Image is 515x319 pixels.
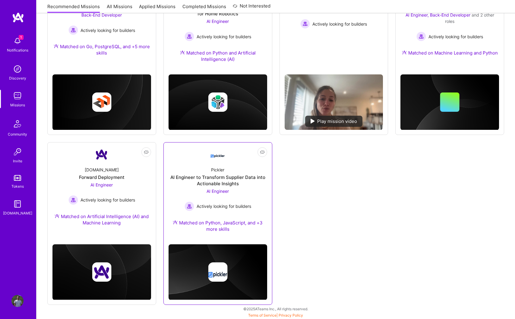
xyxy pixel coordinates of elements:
i: icon EyeClosed [260,150,265,155]
div: Notifications [7,47,28,53]
span: AI Engineer [90,182,113,187]
img: Community [10,117,25,131]
i: icon EyeClosed [144,150,149,155]
a: Completed Missions [182,3,226,13]
span: AI Engineer [207,19,229,24]
img: tokens [14,175,21,181]
img: cover [400,74,499,130]
img: Actively looking for builders [185,202,194,211]
img: teamwork [11,90,24,102]
img: Company Logo [210,149,225,160]
img: play [311,119,315,124]
img: discovery [11,63,24,75]
a: User Avatar [10,295,25,307]
div: Discovery [9,75,26,81]
img: Invite [11,146,24,158]
span: AI Engineer, Back-End Developer [406,12,470,17]
img: guide book [11,198,24,210]
div: Matched on Python, JavaScript, and +3 more skills [169,220,267,232]
a: All Missions [107,3,132,13]
div: Pickler [211,167,224,173]
img: Actively looking for builders [416,32,426,41]
img: Ateam Purple Icon [180,50,185,55]
img: Actively looking for builders [68,25,78,35]
a: Applied Missions [139,3,175,13]
div: Missions [10,102,25,108]
div: © 2025 ATeams Inc., All rights reserved. [36,301,515,316]
div: [DOMAIN_NAME] [85,167,119,173]
img: cover [52,244,151,300]
img: Company logo [92,92,111,112]
span: Actively looking for builders [81,27,135,33]
a: Company LogoPicklerAI Engineer to Transform Supplier Data into Actionable InsightsAI Engineer Act... [169,147,267,239]
div: Matched on Python and Artificial Intelligence (AI) [169,50,267,62]
div: Matched on Machine Learning and Python [402,50,498,56]
img: Company logo [208,92,227,112]
img: logo [12,12,24,23]
img: Company logo [92,262,111,282]
span: Actively looking for builders [81,197,135,203]
div: Matched on Artificial Intelligence (AI) and Machine Learning [52,213,151,226]
div: Forward Deployment [79,174,125,180]
img: cover [169,74,267,130]
span: | [248,313,303,317]
span: Actively looking for builders [197,203,251,209]
img: Actively looking for builders [300,19,310,29]
a: Recommended Missions [47,3,100,13]
img: Ateam Purple Icon [54,44,58,48]
div: Matched on Go, PostgreSQL, and +5 more skills [52,43,151,56]
img: cover [52,74,151,130]
span: AI Engineer [207,189,229,194]
img: Ateam Purple Icon [55,214,59,218]
img: bell [11,35,24,47]
span: Actively looking for builders [312,21,367,27]
img: Actively looking for builders [185,32,194,41]
div: Tokens [11,183,24,189]
span: Actively looking for builders [428,33,483,40]
img: Actively looking for builders [68,195,78,205]
a: Company Logo[DOMAIN_NAME]Forward DeploymentAI Engineer Actively looking for buildersActively look... [52,147,151,233]
span: 1 [19,35,24,40]
img: Company logo [208,262,227,282]
img: Ateam Purple Icon [402,50,407,55]
img: User Avatar [11,295,24,307]
a: Terms of Service [248,313,276,317]
div: [DOMAIN_NAME] [3,210,32,216]
img: cover [169,244,267,300]
div: AI Engineer to Transform Supplier Data into Actionable Insights [169,174,267,187]
div: Play mission video [305,116,362,127]
span: Back-End Developer [81,12,122,17]
div: Invite [13,158,22,164]
img: Company Logo [94,147,109,162]
img: No Mission [285,74,383,130]
a: Not Interested [233,2,270,13]
span: Actively looking for builders [197,33,251,40]
a: Privacy Policy [279,313,303,317]
div: Community [8,131,27,137]
img: Ateam Purple Icon [173,220,178,225]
